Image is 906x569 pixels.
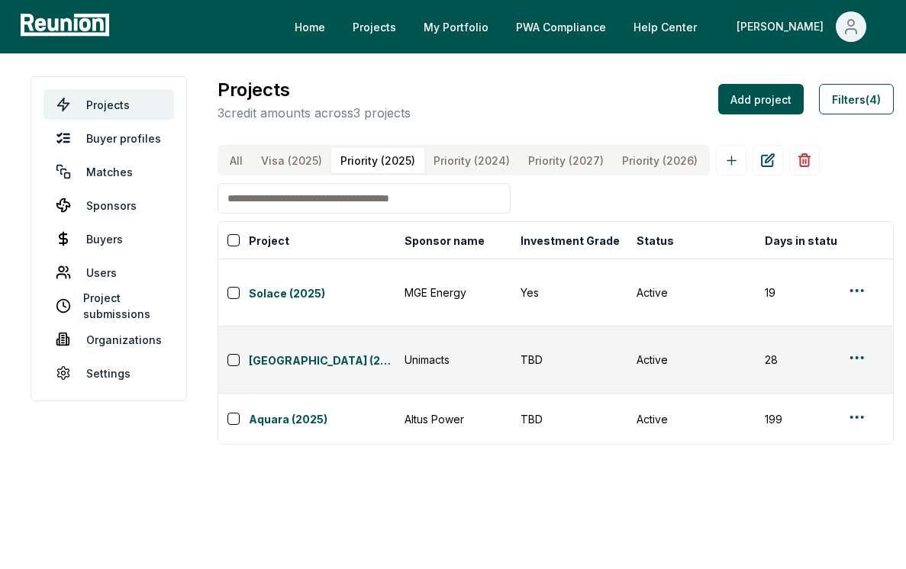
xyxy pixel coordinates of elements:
a: Project submissions [44,291,174,321]
button: Days in status [762,225,847,256]
a: Help Center [621,11,709,42]
div: Active [637,411,746,427]
a: Projects [44,89,174,120]
a: Projects [340,11,408,42]
button: Priority (2027) [519,148,613,173]
div: TBD [521,352,618,368]
button: Priority (2024) [424,148,519,173]
a: Sponsors [44,190,174,220]
a: Solace (2025) [249,285,395,304]
p: 3 credit amounts across 3 projects [218,104,411,122]
button: [PERSON_NAME] [724,11,879,42]
div: 19 [765,284,862,301]
a: Settings [44,358,174,388]
button: Filters(4) [819,84,894,114]
button: [GEOGRAPHIC_DATA] (2025) [249,349,395,371]
button: Solace (2025) [249,282,395,304]
div: [PERSON_NAME] [737,11,830,42]
button: Project [246,225,292,256]
button: Sponsor name [401,225,488,256]
a: Aquara (2025) [249,411,395,429]
div: Yes [521,284,618,301]
button: Status [634,225,677,256]
a: Organizations [44,324,174,355]
a: My Portfolio [411,11,501,42]
button: Visa (2025) [252,148,331,173]
div: Altus Power [405,411,502,427]
a: Users [44,257,174,288]
a: Buyer profiles [44,123,174,153]
div: Active [637,284,746,301]
div: Active [637,352,746,368]
a: PWA Compliance [504,11,618,42]
h3: Projects [218,76,411,104]
button: Add project [718,84,804,114]
a: Buyers [44,223,174,254]
div: 28 [765,352,862,368]
div: Unimacts [405,352,502,368]
button: Aquara (2025) [249,408,395,429]
nav: Main [282,11,891,42]
button: Priority (2026) [613,148,707,173]
div: 199 [765,411,862,427]
div: TBD [521,411,618,427]
a: Matches [44,156,174,187]
a: [GEOGRAPHIC_DATA] (2025) [249,352,395,371]
div: MGE Energy [405,284,502,301]
button: Priority (2025) [331,148,424,173]
button: All [221,148,252,173]
a: Home [282,11,337,42]
button: Investment Grade [517,225,623,256]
